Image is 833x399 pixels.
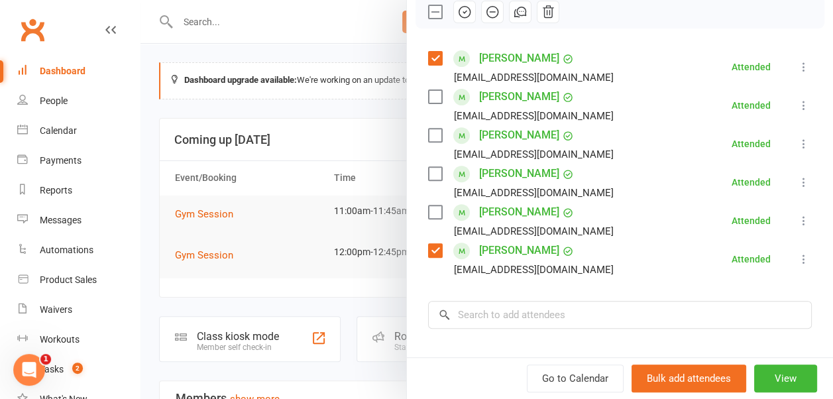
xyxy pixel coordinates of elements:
div: Payments [40,155,82,166]
div: Attended [732,255,771,264]
a: [PERSON_NAME] [479,48,559,69]
div: [EMAIL_ADDRESS][DOMAIN_NAME] [454,69,614,86]
div: Tasks [40,364,64,374]
div: [EMAIL_ADDRESS][DOMAIN_NAME] [454,184,614,201]
span: 1 [40,354,51,365]
span: 2 [72,363,83,374]
a: [PERSON_NAME] [479,125,559,146]
div: Workouts [40,334,80,345]
div: Attended [732,216,771,225]
a: Workouts [17,325,140,355]
a: [PERSON_NAME] [479,86,559,107]
a: Go to Calendar [527,365,624,392]
div: Dashboard [40,66,85,76]
div: Reports [40,185,72,196]
div: [EMAIL_ADDRESS][DOMAIN_NAME] [454,146,614,163]
input: Search to add attendees [428,301,812,329]
div: Attended [732,139,771,148]
div: Calendar [40,125,77,136]
a: Automations [17,235,140,265]
a: [PERSON_NAME] [479,201,559,223]
a: Dashboard [17,56,140,86]
button: Bulk add attendees [632,365,746,392]
a: People [17,86,140,116]
div: Automations [40,245,93,255]
div: [EMAIL_ADDRESS][DOMAIN_NAME] [454,223,614,240]
a: Product Sales [17,265,140,295]
a: Clubworx [16,13,49,46]
a: [PERSON_NAME] [479,163,559,184]
div: Attended [732,62,771,72]
a: [PERSON_NAME] [479,240,559,261]
a: Calendar [17,116,140,146]
a: Messages [17,205,140,235]
div: [EMAIL_ADDRESS][DOMAIN_NAME] [454,261,614,278]
a: Tasks 2 [17,355,140,384]
div: People [40,95,68,106]
div: Waivers [40,304,72,315]
a: Payments [17,146,140,176]
div: Attended [732,178,771,187]
div: Attended [732,101,771,110]
div: [EMAIL_ADDRESS][DOMAIN_NAME] [454,107,614,125]
button: View [754,365,817,392]
div: Messages [40,215,82,225]
a: Reports [17,176,140,205]
iframe: Intercom live chat [13,354,45,386]
div: Product Sales [40,274,97,285]
a: Waivers [17,295,140,325]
